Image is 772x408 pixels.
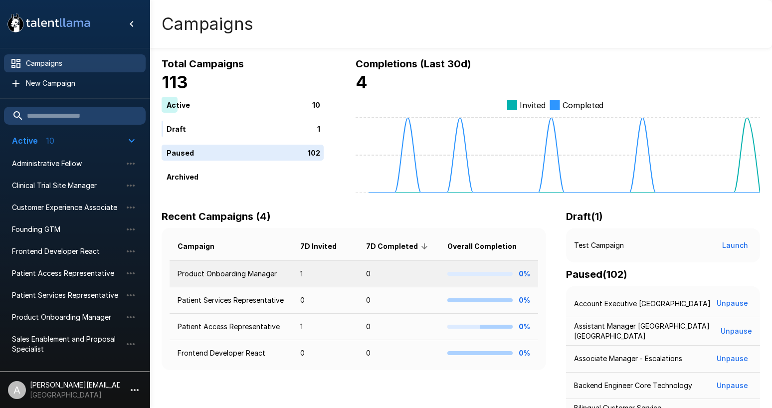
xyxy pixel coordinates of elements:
[162,58,244,70] b: Total Campaigns
[317,123,320,134] p: 1
[356,72,368,92] b: 4
[574,240,624,250] p: Test Campaign
[574,299,711,309] p: Account Executive [GEOGRAPHIC_DATA]
[519,322,530,331] b: 0%
[566,210,603,222] b: Draft ( 1 )
[358,314,439,340] td: 0
[308,147,320,158] p: 102
[358,261,439,287] td: 0
[292,261,358,287] td: 1
[713,377,752,395] button: Unpause
[162,13,253,34] h4: Campaigns
[574,321,720,341] p: Assistant Manager [GEOGRAPHIC_DATA] [GEOGRAPHIC_DATA]
[447,240,530,252] span: Overall Completion
[162,72,188,92] b: 113
[312,99,320,110] p: 10
[356,58,471,70] b: Completions (Last 30d)
[713,294,752,313] button: Unpause
[358,340,439,367] td: 0
[574,354,682,364] p: Associate Manager - Escalations
[566,268,627,280] b: Paused ( 102 )
[300,240,350,252] span: 7D Invited
[292,340,358,367] td: 0
[170,287,292,314] td: Patient Services Representative
[519,349,530,357] b: 0%
[292,314,358,340] td: 1
[162,210,271,222] b: Recent Campaigns (4)
[170,261,292,287] td: Product Onboarding Manager
[574,381,692,391] p: Backend Engineer Core Technology
[178,240,227,252] span: Campaign
[170,340,292,367] td: Frontend Developer React
[720,322,752,341] button: Unpause
[366,240,431,252] span: 7D Completed
[170,314,292,340] td: Patient Access Representative
[519,296,530,304] b: 0%
[718,236,752,255] button: Launch
[358,287,439,314] td: 0
[713,350,752,368] button: Unpause
[519,269,530,278] b: 0%
[292,287,358,314] td: 0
